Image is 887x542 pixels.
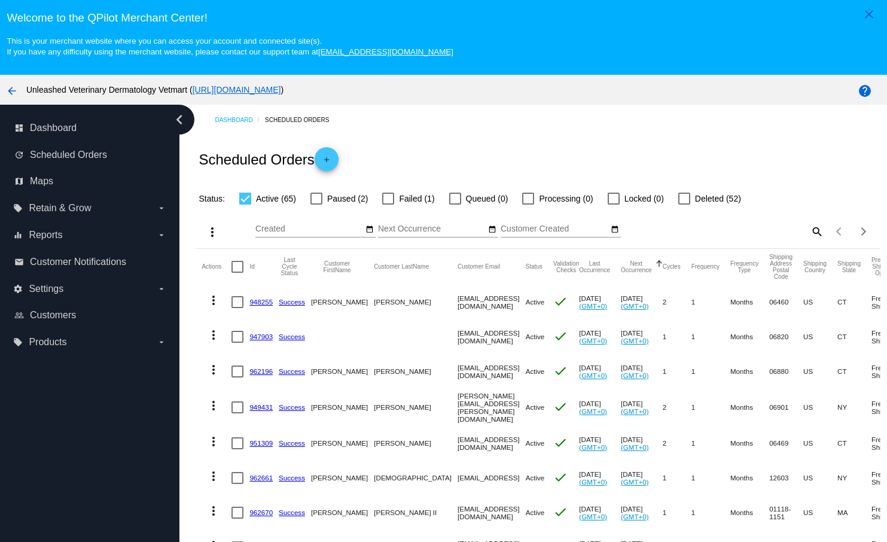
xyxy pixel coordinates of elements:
mat-cell: Months [730,354,769,389]
mat-cell: NY [837,389,871,426]
a: (GMT+0) [579,302,607,310]
span: Queued (0) [466,191,508,206]
span: Active [526,333,545,340]
mat-icon: more_vert [206,469,221,483]
i: arrow_drop_down [157,284,166,294]
mat-cell: [PERSON_NAME] [374,426,458,461]
button: Next page [852,220,876,243]
mat-cell: Months [730,461,769,495]
a: Success [279,298,305,306]
a: [EMAIL_ADDRESS][DOMAIN_NAME] [318,47,453,56]
i: local_offer [13,337,23,347]
mat-cell: [DEMOGRAPHIC_DATA] [374,461,458,495]
mat-icon: help [858,84,872,98]
i: chevron_left [170,110,189,129]
span: Active [526,403,545,411]
a: (GMT+0) [579,407,607,415]
mat-icon: date_range [611,225,619,235]
mat-cell: CT [837,319,871,354]
mat-cell: [PERSON_NAME] [311,461,374,495]
mat-cell: [DATE] [579,389,621,426]
mat-header-cell: Validation Checks [553,249,579,285]
mat-cell: [PERSON_NAME] [311,285,374,319]
mat-cell: [EMAIL_ADDRESS][DOMAIN_NAME] [458,354,526,389]
mat-cell: [PERSON_NAME] [311,354,374,389]
a: Scheduled Orders [265,111,340,129]
span: Customers [30,310,76,321]
mat-cell: [EMAIL_ADDRESS] [458,461,526,495]
a: Success [279,474,305,482]
mat-cell: US [803,495,837,530]
mat-header-cell: Actions [202,249,231,285]
mat-cell: NY [837,461,871,495]
mat-cell: [DATE] [621,354,663,389]
mat-cell: [EMAIL_ADDRESS][DOMAIN_NAME] [458,495,526,530]
button: Change sorting for FrequencyType [730,260,758,273]
i: arrow_drop_down [157,203,166,213]
mat-cell: 1 [663,461,691,495]
a: people_outline Customers [14,306,166,325]
a: 947903 [249,333,273,340]
span: Active [526,298,545,306]
mat-cell: 1 [691,389,730,426]
mat-cell: CT [837,285,871,319]
mat-cell: 06460 [769,285,803,319]
mat-cell: 1 [691,319,730,354]
mat-cell: CT [837,354,871,389]
span: Active [526,474,545,482]
mat-cell: 1 [691,461,730,495]
span: Unleashed Veterinary Dermatology Vetmart ( ) [26,85,284,95]
mat-cell: 01118-1151 [769,495,803,530]
mat-cell: US [803,426,837,461]
a: (GMT+0) [621,478,649,486]
span: Failed (1) [399,191,434,206]
mat-icon: date_range [488,225,496,235]
mat-cell: Months [730,389,769,426]
mat-cell: [PERSON_NAME] [374,285,458,319]
mat-icon: close [862,7,876,22]
mat-cell: [PERSON_NAME] [311,495,374,530]
button: Change sorting for CustomerFirstName [311,260,363,273]
mat-cell: [DATE] [621,285,663,319]
button: Change sorting for ShippingPostcode [769,254,792,280]
i: equalizer [13,230,23,240]
h2: Scheduled Orders [199,147,338,171]
i: arrow_drop_down [157,230,166,240]
span: Dashboard [30,123,77,133]
mat-cell: [DATE] [621,319,663,354]
mat-icon: more_vert [206,398,221,413]
mat-cell: [DATE] [579,319,621,354]
mat-cell: 1 [691,495,730,530]
mat-cell: 1 [663,319,691,354]
a: (GMT+0) [621,407,649,415]
mat-cell: 06820 [769,319,803,354]
i: update [14,150,24,160]
mat-cell: [PERSON_NAME] [374,389,458,426]
span: Active [526,367,545,375]
mat-cell: 2 [663,285,691,319]
a: (GMT+0) [579,513,607,520]
a: 948255 [249,298,273,306]
span: Active [526,439,545,447]
a: (GMT+0) [621,372,649,379]
mat-cell: [EMAIL_ADDRESS][DOMAIN_NAME] [458,319,526,354]
mat-cell: 2 [663,389,691,426]
mat-cell: Months [730,285,769,319]
mat-cell: [DATE] [579,426,621,461]
i: arrow_drop_down [157,337,166,347]
a: dashboard Dashboard [14,118,166,138]
a: (GMT+0) [621,302,649,310]
span: Processing (0) [539,191,593,206]
mat-icon: check [553,294,568,309]
mat-cell: 2 [663,426,691,461]
a: 962670 [249,508,273,516]
mat-icon: search [809,222,824,240]
mat-cell: [DATE] [579,285,621,319]
a: (GMT+0) [579,337,607,345]
button: Change sorting for Frequency [691,263,720,270]
mat-cell: [DATE] [621,426,663,461]
mat-cell: 1 [691,285,730,319]
mat-icon: check [553,400,568,414]
mat-cell: US [803,461,837,495]
i: map [14,176,24,186]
